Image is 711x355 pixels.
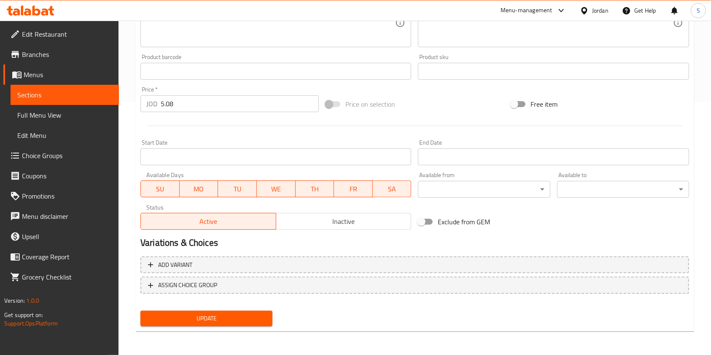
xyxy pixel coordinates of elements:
[697,6,700,15] span: S
[22,211,112,221] span: Menu disclaimer
[3,186,119,206] a: Promotions
[140,237,689,249] h2: Variations & Choices
[3,24,119,44] a: Edit Restaurant
[22,231,112,242] span: Upsell
[218,180,257,197] button: TU
[183,183,215,195] span: MO
[4,309,43,320] span: Get support on:
[140,256,689,274] button: Add variant
[24,70,112,80] span: Menus
[17,110,112,120] span: Full Menu View
[345,99,395,109] span: Price on selection
[161,95,319,112] input: Please enter price
[22,252,112,262] span: Coverage Report
[140,180,180,197] button: SU
[158,280,217,290] span: ASSIGN CHOICE GROUP
[22,171,112,181] span: Coupons
[280,215,408,228] span: Inactive
[337,183,369,195] span: FR
[3,206,119,226] a: Menu disclaimer
[3,44,119,65] a: Branches
[140,311,272,326] button: Update
[531,99,557,109] span: Free item
[334,180,373,197] button: FR
[22,272,112,282] span: Grocery Checklist
[418,63,689,80] input: Please enter product sku
[376,183,408,195] span: SA
[557,181,689,198] div: ​
[144,183,176,195] span: SU
[418,181,550,198] div: ​
[140,277,689,294] button: ASSIGN CHOICE GROUP
[146,99,157,109] p: JOD
[373,180,412,197] button: SA
[3,65,119,85] a: Menus
[3,166,119,186] a: Coupons
[158,260,192,270] span: Add variant
[3,267,119,287] a: Grocery Checklist
[260,183,292,195] span: WE
[3,247,119,267] a: Coverage Report
[257,180,296,197] button: WE
[501,5,552,16] div: Menu-management
[438,217,490,227] span: Exclude from GEM
[4,318,58,329] a: Support.OpsPlatform
[11,125,119,145] a: Edit Menu
[22,29,112,39] span: Edit Restaurant
[276,213,412,230] button: Inactive
[140,213,276,230] button: Active
[22,151,112,161] span: Choice Groups
[592,6,609,15] div: Jordan
[17,130,112,140] span: Edit Menu
[3,145,119,166] a: Choice Groups
[22,191,112,201] span: Promotions
[299,183,331,195] span: TH
[11,85,119,105] a: Sections
[11,105,119,125] a: Full Menu View
[296,180,334,197] button: TH
[147,313,266,324] span: Update
[140,63,411,80] input: Please enter product barcode
[144,215,273,228] span: Active
[180,180,218,197] button: MO
[221,183,253,195] span: TU
[4,295,25,306] span: Version:
[22,49,112,59] span: Branches
[3,226,119,247] a: Upsell
[26,295,39,306] span: 1.0.0
[17,90,112,100] span: Sections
